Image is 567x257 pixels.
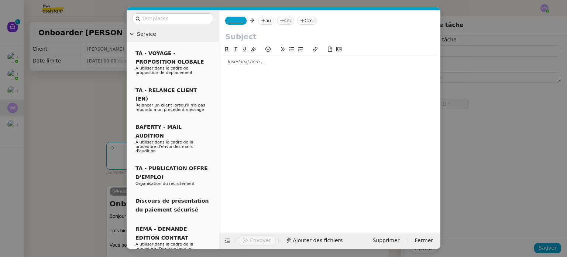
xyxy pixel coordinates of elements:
span: Organisation du recrutement [135,181,195,186]
span: Discours de présentation du paiement sécurisé [135,198,209,212]
nz-tag: au [258,17,274,25]
span: Service [137,30,216,38]
span: _______ [228,18,244,23]
span: BAFERTY - MAIL AUDITION [135,124,182,138]
span: TA - PUBLICATION OFFRE D'EMPLOI [135,165,208,180]
button: Ajouter des fichiers [282,236,347,246]
button: Envoyer [239,236,275,246]
div: Service [127,27,219,41]
input: Subject [225,31,434,42]
span: A utiliser dans le cadre de la procédure d'embauche d'un nouveau salarié [135,242,193,256]
span: Supprimer [372,236,399,245]
nz-tag: Ccc: [297,17,317,25]
button: Fermer [410,236,437,246]
span: Ajouter des fichiers [293,236,343,245]
span: TA - RELANCE CLIENT (EN) [135,87,197,102]
span: Fermer [415,236,433,245]
span: A utiliser dans le cadre de la procédure d'envoi des mails d'audition [135,140,193,153]
nz-tag: Cc: [277,17,294,25]
span: TA - VOYAGE - PROPOSITION GLOBALE [135,50,204,65]
button: Supprimer [368,236,404,246]
span: REMA - DEMANDE EDITION CONTRAT [135,226,188,240]
span: A utiliser dans le cadre de proposition de déplacement [135,66,192,75]
span: Relancer un client lorsqu'il n'a pas répondu à un précédent message [135,103,205,112]
input: Templates [142,14,209,23]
